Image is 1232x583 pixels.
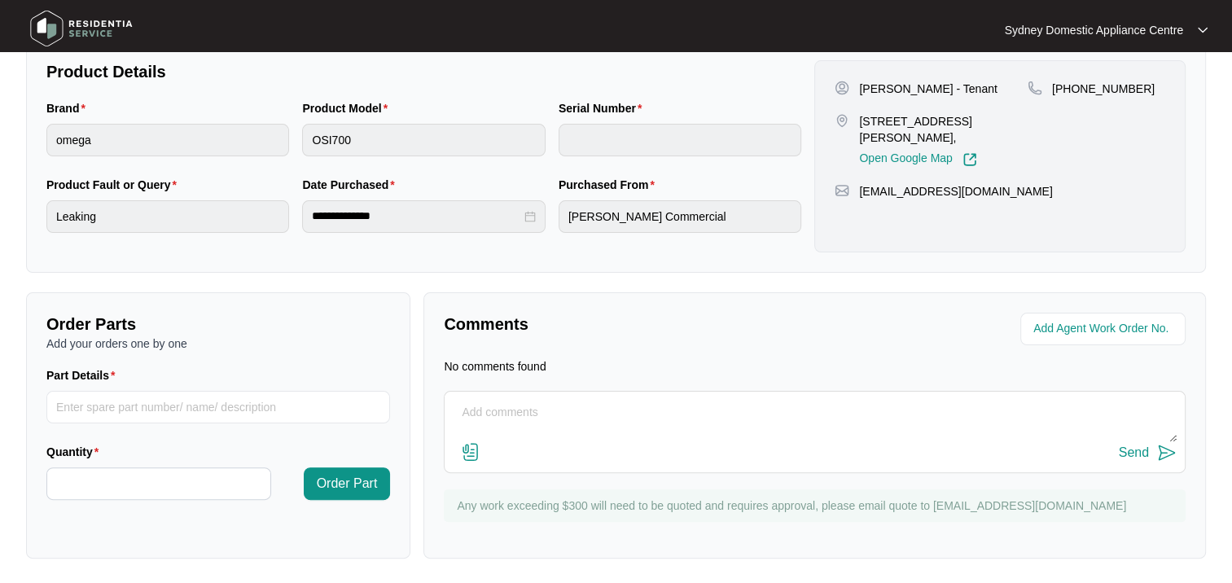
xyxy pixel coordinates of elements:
[859,183,1052,199] p: [EMAIL_ADDRESS][DOMAIN_NAME]
[46,313,390,335] p: Order Parts
[1198,26,1208,34] img: dropdown arrow
[559,177,661,193] label: Purchased From
[302,100,394,116] label: Product Model
[835,113,849,128] img: map-pin
[559,124,801,156] input: Serial Number
[559,100,648,116] label: Serial Number
[312,208,520,225] input: Date Purchased
[317,474,378,493] span: Order Part
[859,81,997,97] p: [PERSON_NAME] - Tenant
[859,113,1028,146] p: [STREET_ADDRESS][PERSON_NAME],
[1033,319,1176,339] input: Add Agent Work Order No.
[1005,22,1183,38] p: Sydney Domestic Appliance Centre
[302,124,545,156] input: Product Model
[47,468,270,499] input: Quantity
[559,200,801,233] input: Purchased From
[302,177,401,193] label: Date Purchased
[835,81,849,95] img: user-pin
[304,467,391,500] button: Order Part
[46,124,289,156] input: Brand
[1052,81,1155,97] p: [PHONE_NUMBER]
[1119,445,1149,460] div: Send
[444,313,803,335] p: Comments
[835,183,849,198] img: map-pin
[444,358,546,375] p: No comments found
[962,152,977,167] img: Link-External
[24,4,138,53] img: residentia service logo
[1157,443,1177,462] img: send-icon.svg
[46,177,183,193] label: Product Fault or Query
[457,498,1177,514] p: Any work exceeding $300 will need to be quoted and requires approval, please email quote to [EMAI...
[46,335,390,352] p: Add your orders one by one
[1028,81,1042,95] img: map-pin
[461,442,480,462] img: file-attachment-doc.svg
[46,100,92,116] label: Brand
[46,367,122,384] label: Part Details
[1119,442,1177,464] button: Send
[46,60,801,83] p: Product Details
[46,200,289,233] input: Product Fault or Query
[46,391,390,423] input: Part Details
[46,444,105,460] label: Quantity
[859,152,976,167] a: Open Google Map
